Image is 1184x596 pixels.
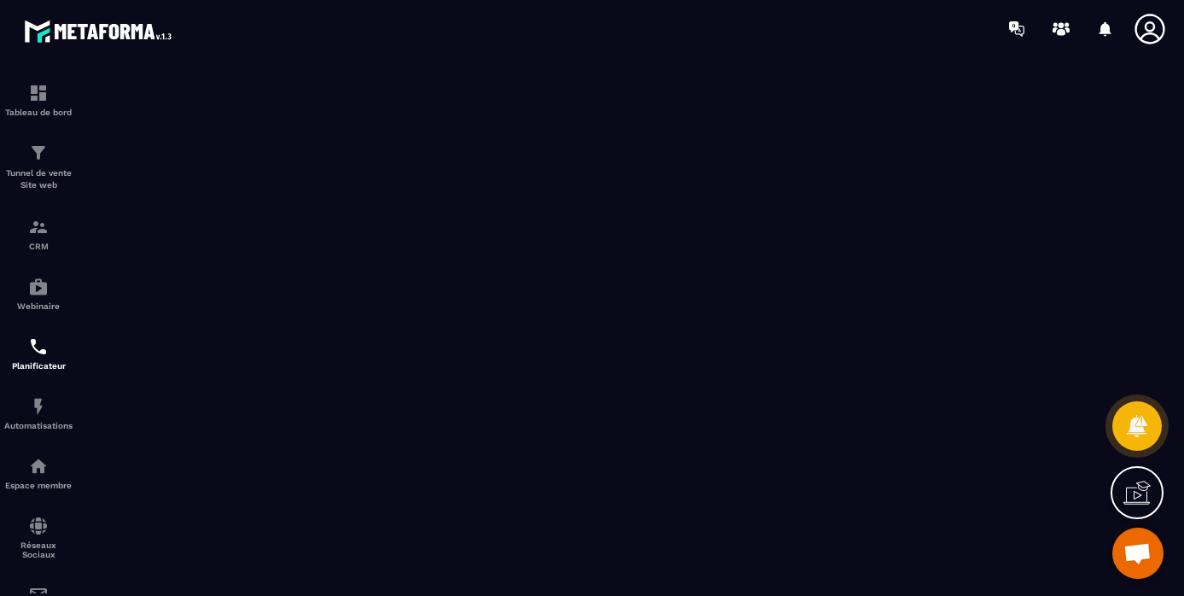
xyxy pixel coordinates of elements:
[4,540,73,559] p: Réseaux Sociaux
[1112,528,1164,579] div: Ouvrir le chat
[28,217,49,237] img: formation
[4,324,73,383] a: schedulerschedulerPlanificateur
[24,15,178,47] img: logo
[28,277,49,297] img: automations
[4,421,73,430] p: Automatisations
[4,130,73,204] a: formationformationTunnel de vente Site web
[28,516,49,536] img: social-network
[4,264,73,324] a: automationsautomationsWebinaire
[4,301,73,311] p: Webinaire
[28,456,49,476] img: automations
[4,443,73,503] a: automationsautomationsEspace membre
[28,396,49,417] img: automations
[4,70,73,130] a: formationformationTableau de bord
[4,167,73,191] p: Tunnel de vente Site web
[4,481,73,490] p: Espace membre
[4,383,73,443] a: automationsautomationsAutomatisations
[28,83,49,103] img: formation
[4,108,73,117] p: Tableau de bord
[4,242,73,251] p: CRM
[28,336,49,357] img: scheduler
[4,361,73,371] p: Planificateur
[4,204,73,264] a: formationformationCRM
[4,503,73,572] a: social-networksocial-networkRéseaux Sociaux
[28,143,49,163] img: formation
